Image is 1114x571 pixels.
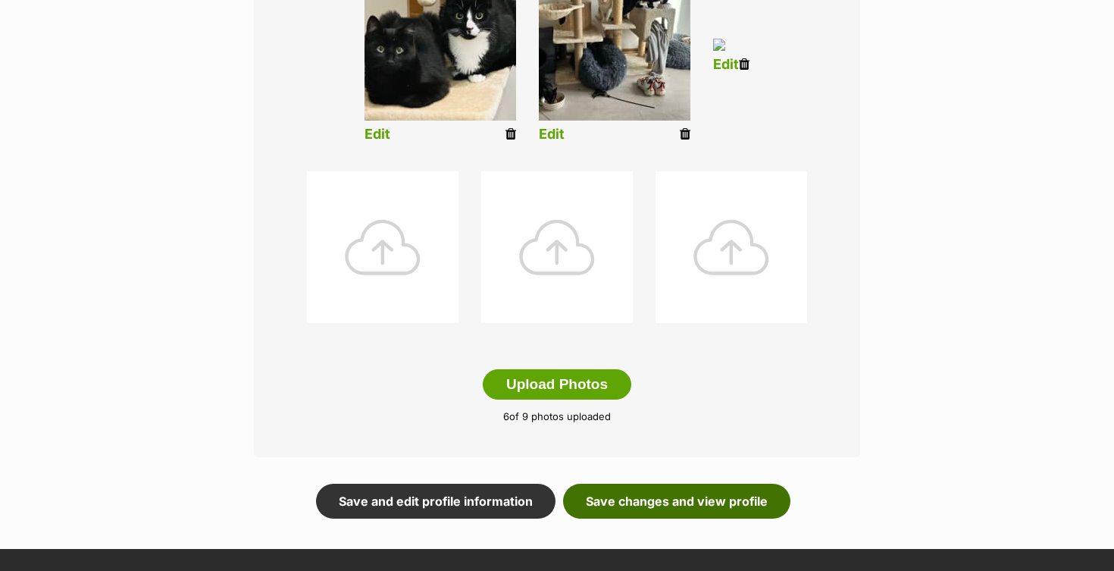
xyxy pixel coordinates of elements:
a: Edit [539,127,565,143]
a: Edit [713,57,739,73]
a: Edit [365,127,390,143]
img: vsap5q0h7gkjadk1yrhm.heic [713,39,749,51]
button: Upload Photos [483,369,631,400]
a: Save changes and view profile [563,484,790,519]
p: of 9 photos uploaded [277,409,837,425]
span: 6 [503,410,509,422]
a: Save and edit profile information [316,484,555,519]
